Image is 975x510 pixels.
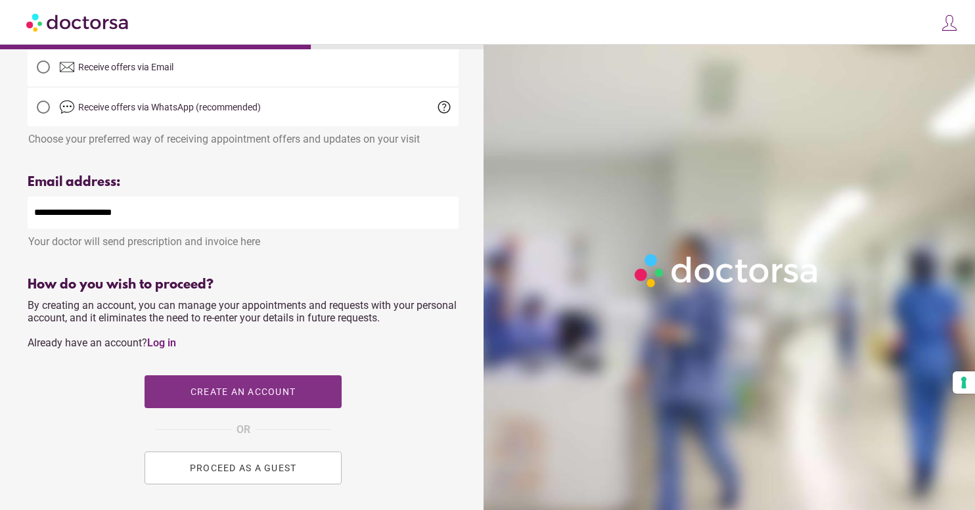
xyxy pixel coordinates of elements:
[436,99,452,115] span: help
[190,463,297,473] span: PROCEED AS A GUEST
[28,299,457,349] span: By creating an account, you can manage your appointments and requests with your personal account,...
[59,99,75,115] img: chat
[629,248,825,292] img: Logo-Doctorsa-trans-White-partial-flat.png
[26,7,130,37] img: Doctorsa.com
[28,229,459,248] div: Your doctor will send prescription and invoice here
[940,14,959,32] img: icons8-customer-100.png
[28,277,459,292] div: How do you wish to proceed?
[145,375,342,408] button: Create an account
[28,175,459,190] div: Email address:
[145,452,342,484] button: PROCEED AS A GUEST
[78,62,173,72] span: Receive offers via Email
[953,371,975,394] button: Your consent preferences for tracking technologies
[78,102,261,112] span: Receive offers via WhatsApp (recommended)
[191,386,296,397] span: Create an account
[237,421,250,438] span: OR
[59,59,75,75] img: email
[147,336,176,349] a: Log in
[28,126,459,145] div: Choose your preferred way of receiving appointment offers and updates on your visit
